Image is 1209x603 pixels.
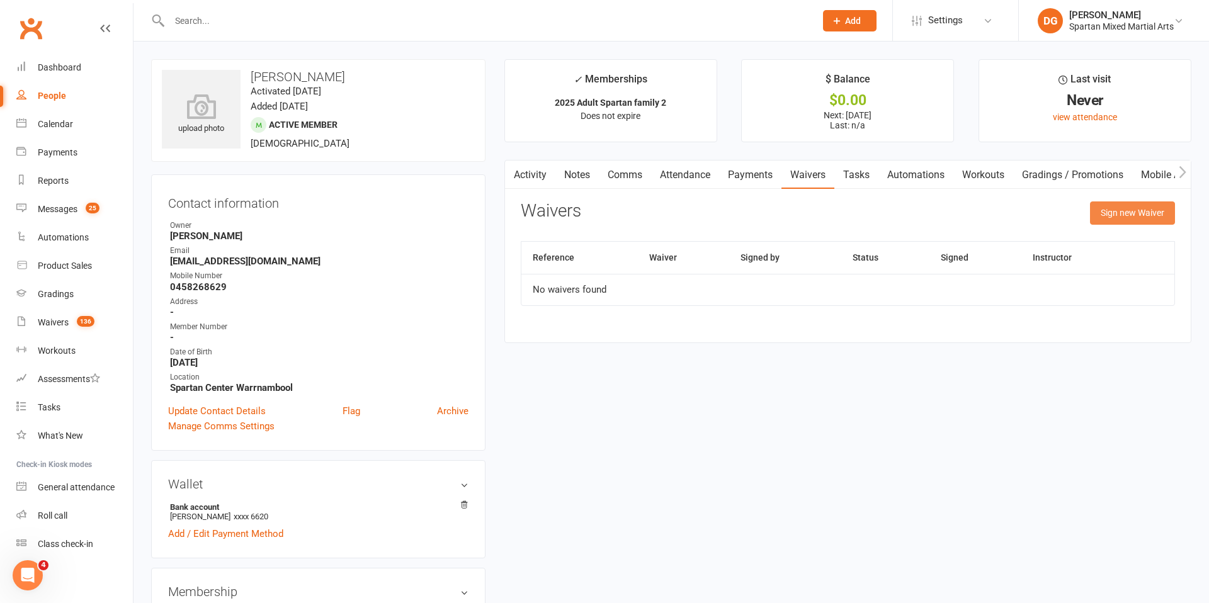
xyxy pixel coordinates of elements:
div: Dashboard [38,62,81,72]
span: 4 [38,560,48,570]
a: Activity [505,161,555,189]
div: Assessments [38,374,100,384]
a: Gradings [16,280,133,308]
div: Reports [38,176,69,186]
strong: [EMAIL_ADDRESS][DOMAIN_NAME] [170,256,468,267]
th: Signed [929,242,1021,274]
div: upload photo [162,94,241,135]
a: Attendance [651,161,719,189]
a: Manage Comms Settings [168,419,275,434]
strong: - [170,307,468,318]
h3: [PERSON_NAME] [162,70,475,84]
div: Spartan Mixed Martial Arts [1069,21,1174,32]
div: [PERSON_NAME] [1069,9,1174,21]
a: Update Contact Details [168,403,266,419]
a: Comms [599,161,651,189]
div: Owner [170,220,468,232]
span: 25 [86,203,99,213]
input: Search... [166,12,807,30]
th: Instructor [1021,242,1133,274]
span: Settings [928,6,963,35]
h3: Waivers [521,201,581,221]
strong: 2025 Adult Spartan family 2 [555,98,666,108]
div: Location [170,371,468,383]
div: Last visit [1059,71,1111,94]
i: ✓ [574,74,582,86]
div: Waivers [38,317,69,327]
span: Add [845,16,861,26]
a: Reports [16,167,133,195]
a: Clubworx [15,13,47,44]
div: Messages [38,204,77,214]
div: What's New [38,431,83,441]
h3: Contact information [168,191,468,210]
span: xxxx 6620 [234,512,268,521]
time: Added [DATE] [251,101,308,112]
a: Assessments [16,365,133,393]
div: Class check-in [38,539,93,549]
div: Never [990,94,1179,107]
a: What's New [16,422,133,450]
div: People [38,91,66,101]
div: Roll call [38,510,67,521]
div: Gradings [38,289,74,299]
div: Tasks [38,402,60,412]
h3: Membership [168,585,468,599]
a: Tasks [834,161,878,189]
div: Memberships [574,71,647,94]
strong: Bank account [170,502,462,512]
strong: Spartan Center Warrnambool [170,382,468,393]
span: [DEMOGRAPHIC_DATA] [251,138,349,149]
button: Sign new Waiver [1090,201,1175,224]
div: $0.00 [753,94,942,107]
span: 136 [77,316,94,327]
td: No waivers found [521,274,1174,305]
th: Status [841,242,929,274]
a: Waivers 136 [16,308,133,337]
a: Roll call [16,502,133,530]
a: Automations [878,161,953,189]
a: Mobile App [1132,161,1200,189]
div: DG [1038,8,1063,33]
a: Gradings / Promotions [1013,161,1132,189]
strong: 0458268629 [170,281,468,293]
a: Archive [437,403,468,419]
a: Automations [16,223,133,252]
th: Waiver [638,242,729,274]
a: Workouts [16,337,133,365]
p: Next: [DATE] Last: n/a [753,110,942,130]
div: Member Number [170,321,468,333]
span: Does not expire [581,111,640,121]
div: Email [170,245,468,257]
div: Product Sales [38,261,92,271]
h3: Wallet [168,477,468,491]
div: Automations [38,232,89,242]
strong: - [170,332,468,343]
a: Product Sales [16,252,133,280]
div: $ Balance [826,71,870,94]
iframe: Intercom live chat [13,560,43,590]
time: Activated [DATE] [251,86,321,97]
a: Flag [343,403,360,419]
strong: [DATE] [170,357,468,368]
a: Payments [16,138,133,167]
a: People [16,82,133,110]
span: Active member [269,120,338,130]
div: Date of Birth [170,346,468,358]
a: General attendance kiosk mode [16,473,133,502]
a: Tasks [16,393,133,422]
div: General attendance [38,482,115,492]
div: Mobile Number [170,270,468,282]
th: Signed by [729,242,841,274]
div: Calendar [38,119,73,129]
li: [PERSON_NAME] [168,500,468,523]
a: Calendar [16,110,133,138]
button: Add [823,10,877,31]
a: Messages 25 [16,195,133,223]
a: Add / Edit Payment Method [168,526,283,541]
a: Waivers [781,161,834,189]
div: Address [170,296,468,308]
a: Notes [555,161,599,189]
a: Payments [719,161,781,189]
th: Reference [521,242,638,274]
